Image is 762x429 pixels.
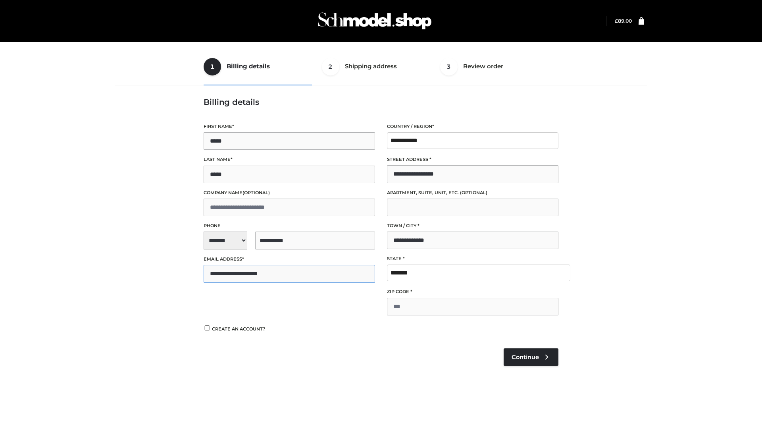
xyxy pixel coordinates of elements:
label: Phone [204,222,375,230]
input: Create an account? [204,325,211,330]
label: Country / Region [387,123,558,130]
label: First name [204,123,375,130]
bdi: 89.00 [615,18,632,24]
a: £89.00 [615,18,632,24]
label: Email address [204,255,375,263]
label: State [387,255,558,263]
label: Street address [387,156,558,163]
span: Continue [512,354,539,361]
span: £ [615,18,618,24]
label: Company name [204,189,375,197]
span: (optional) [242,190,270,195]
a: Continue [504,348,558,366]
span: (optional) [460,190,487,195]
label: Apartment, suite, unit, etc. [387,189,558,197]
label: ZIP Code [387,288,558,296]
span: Create an account? [212,326,266,332]
h3: Billing details [204,97,558,107]
img: Schmodel Admin 964 [315,5,434,37]
label: Town / City [387,222,558,230]
label: Last name [204,156,375,163]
